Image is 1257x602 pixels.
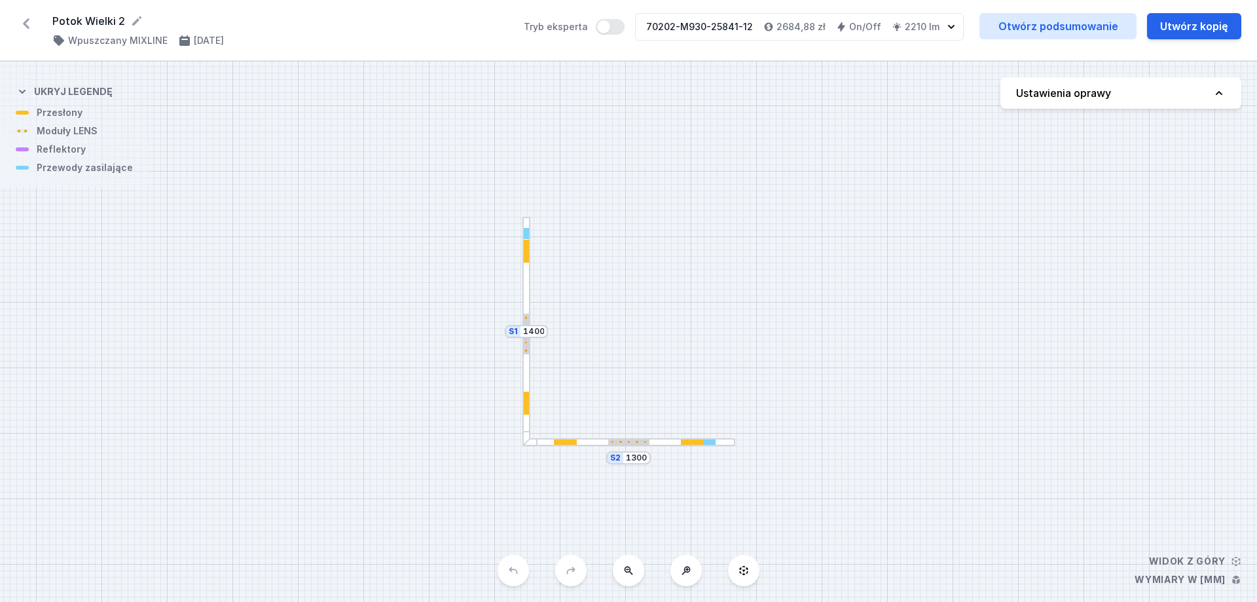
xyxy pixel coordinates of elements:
h4: 2684,88 zł [776,20,826,33]
h4: Wpuszczany MIXLINE [68,34,168,47]
input: Wymiar [mm] [523,326,544,337]
button: Tryb eksperta [596,19,625,35]
h4: On/Off [849,20,881,33]
h4: [DATE] [194,34,224,47]
button: 70202-M930-25841-122684,88 złOn/Off2210 lm [635,13,964,41]
label: Tryb eksperta [524,19,625,35]
button: Ukryj legendę [16,75,113,106]
h4: Ukryj legendę [34,85,113,98]
h4: Ustawienia oprawy [1016,85,1111,101]
a: Otwórz podsumowanie [979,13,1137,39]
div: 70202-M930-25841-12 [646,20,753,33]
h4: 2210 lm [905,20,939,33]
button: Utwórz kopię [1147,13,1241,39]
button: Edytuj nazwę projektu [130,14,143,28]
form: Potok Wielki 2 [52,13,508,29]
input: Wymiar [mm] [626,453,647,463]
button: Ustawienia oprawy [1000,77,1241,109]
